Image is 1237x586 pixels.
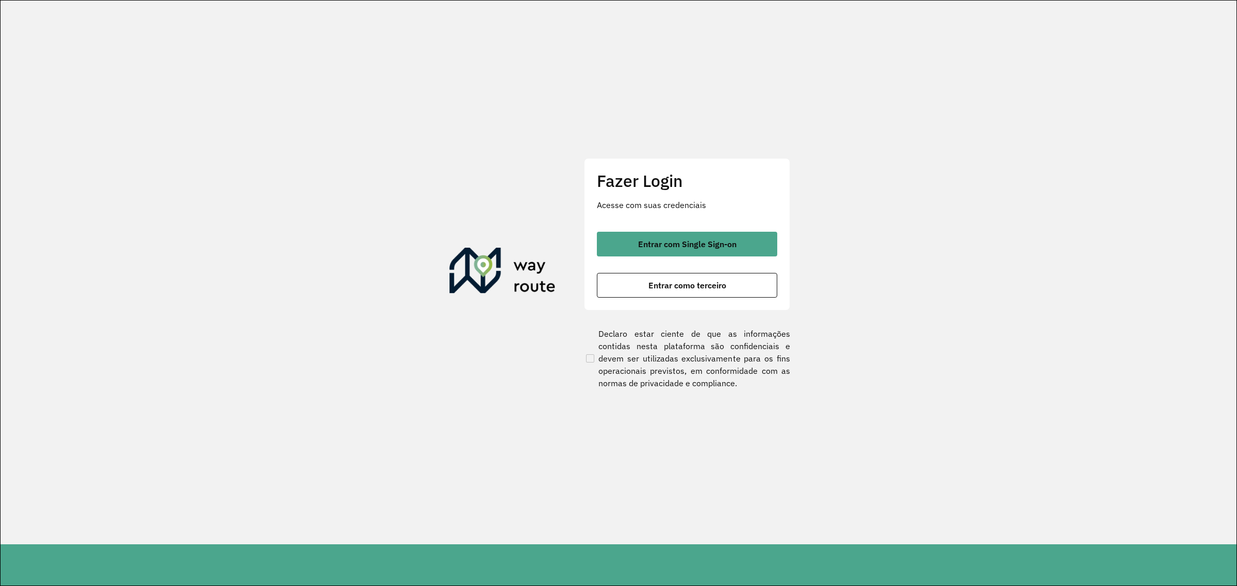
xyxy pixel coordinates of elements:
button: button [597,232,777,256]
button: button [597,273,777,298]
span: Entrar com Single Sign-on [638,240,737,248]
h2: Fazer Login [597,171,777,191]
img: Roteirizador AmbevTech [449,248,556,297]
span: Entrar como terceiro [648,281,726,289]
p: Acesse com suas credenciais [597,199,777,211]
label: Declaro estar ciente de que as informações contidas nesta plataforma são confidenciais e devem se... [584,328,790,389]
